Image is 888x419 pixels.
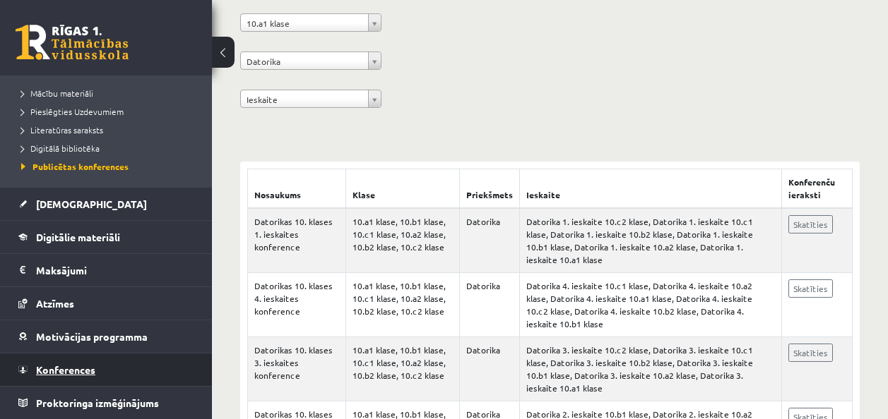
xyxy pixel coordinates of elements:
[18,387,194,419] a: Proktoringa izmēģinājums
[18,287,194,320] a: Atzīmes
[247,52,362,71] span: Datorika
[248,208,346,273] td: Datorikas 10. klases 1. ieskaites konference
[21,161,129,172] span: Publicētas konferences
[36,297,74,310] span: Atzīmes
[18,221,194,253] a: Digitālie materiāli
[459,337,519,401] td: Datorika
[345,208,459,273] td: 10.a1 klase, 10.b1 klase, 10.c1 klase, 10.a2 klase, 10.b2 klase, 10.c2 klase
[788,279,833,298] a: Skatīties
[248,337,346,401] td: Datorikas 10. klases 3. ieskaites konference
[36,198,147,210] span: [DEMOGRAPHIC_DATA]
[345,337,459,401] td: 10.a1 klase, 10.b1 klase, 10.c1 klase, 10.a2 klase, 10.b2 klase, 10.c2 klase
[345,169,459,209] th: Klase
[21,106,124,117] span: Pieslēgties Uzdevumiem
[240,51,381,70] a: Datorika
[247,90,362,109] span: Ieskaite
[18,320,194,353] a: Motivācijas programma
[788,215,833,233] a: Skatīties
[21,160,198,173] a: Publicētas konferences
[36,231,120,243] span: Digitālie materiāli
[36,363,95,376] span: Konferences
[248,273,346,337] td: Datorikas 10. klases 4. ieskaites konference
[519,169,782,209] th: Ieskaite
[18,353,194,386] a: Konferences
[36,254,194,286] legend: Maksājumi
[240,90,381,108] a: Ieskaite
[21,142,100,154] span: Digitālā bibliotēka
[247,14,362,32] span: 10.a1 klase
[519,337,782,401] td: Datorika 3. ieskaite 10.c2 klase, Datorika 3. ieskaite 10.c1 klase, Datorika 3. ieskaite 10.b2 kl...
[519,273,782,337] td: Datorika 4. ieskaite 10.c1 klase, Datorika 4. ieskaite 10.a2 klase, Datorika 4. ieskaite 10.a1 kl...
[788,344,833,362] a: Skatīties
[21,87,93,99] span: Mācību materiāli
[18,188,194,220] a: [DEMOGRAPHIC_DATA]
[36,396,159,409] span: Proktoringa izmēģinājums
[18,254,194,286] a: Maksājumi
[782,169,853,209] th: Konferenču ieraksti
[459,273,519,337] td: Datorika
[21,123,198,136] a: Literatūras saraksts
[459,208,519,273] td: Datorika
[21,87,198,99] a: Mācību materiāli
[459,169,519,209] th: Priekšmets
[16,25,129,60] a: Rīgas 1. Tālmācības vidusskola
[240,13,381,32] a: 10.a1 klase
[36,330,148,343] span: Motivācijas programma
[519,208,782,273] td: Datorika 1. ieskaite 10.c2 klase, Datorika 1. ieskaite 10.c1 klase, Datorika 1. ieskaite 10.b2 kl...
[345,273,459,337] td: 10.a1 klase, 10.b1 klase, 10.c1 klase, 10.a2 klase, 10.b2 klase, 10.c2 klase
[248,169,346,209] th: Nosaukums
[21,142,198,154] a: Digitālā bibliotēka
[21,124,103,135] span: Literatūras saraksts
[21,105,198,118] a: Pieslēgties Uzdevumiem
